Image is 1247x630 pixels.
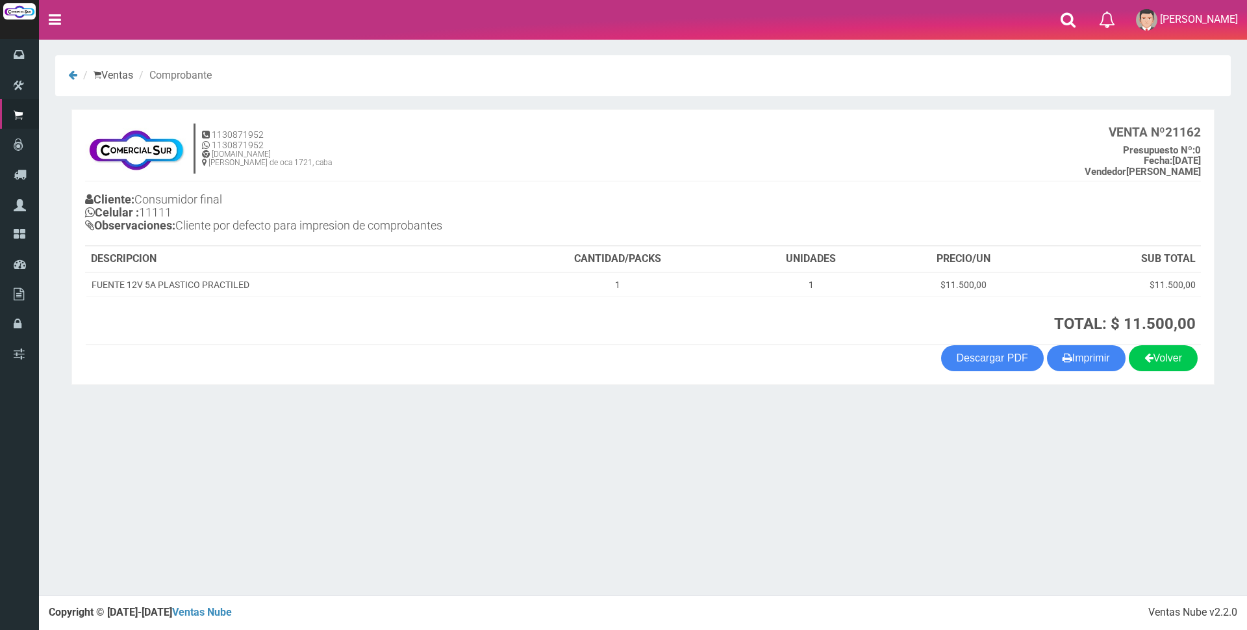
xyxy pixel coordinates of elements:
th: DESCRIPCION [86,246,499,272]
td: FUENTE 12V 5A PLASTICO PRACTILED [86,272,499,297]
th: CANTIDAD/PACKS [499,246,737,272]
b: Observaciones: [85,218,175,232]
b: [PERSON_NAME] [1085,166,1201,177]
strong: Vendedor [1085,166,1126,177]
li: Ventas [80,68,133,83]
img: User Image [1136,9,1157,31]
h4: Consumidor final 11111 Cliente por defecto para impresion de comprobantes [85,190,643,238]
a: Ventas Nube [172,606,232,618]
strong: Fecha: [1144,155,1172,166]
td: $11.500,00 [885,272,1042,297]
a: Descargar PDF [941,345,1044,371]
img: f695dc5f3a855ddc19300c990e0c55a2.jpg [85,123,187,175]
b: Celular : [85,205,139,219]
b: 21162 [1109,125,1201,140]
td: 1 [737,272,885,297]
th: PRECIO/UN [885,246,1042,272]
b: 0 [1123,144,1201,156]
td: $11.500,00 [1042,272,1201,297]
a: Volver [1129,345,1198,371]
span: [PERSON_NAME] [1160,13,1238,25]
li: Comprobante [136,68,212,83]
b: [DATE] [1144,155,1201,166]
strong: Presupuesto Nº: [1123,144,1195,156]
b: Cliente: [85,192,134,206]
h5: 1130871952 1130871952 [202,130,332,150]
h6: [DOMAIN_NAME] [PERSON_NAME] de oca 1721, caba [202,150,332,167]
strong: VENTA Nº [1109,125,1165,140]
img: Logo grande [3,3,36,20]
th: SUB TOTAL [1042,246,1201,272]
button: Imprimir [1047,345,1126,371]
div: Ventas Nube v2.2.0 [1148,605,1237,620]
th: UNIDADES [737,246,885,272]
strong: TOTAL: $ 11.500,00 [1054,315,1196,333]
td: 1 [499,272,737,297]
strong: Copyright © [DATE]-[DATE] [49,606,232,618]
